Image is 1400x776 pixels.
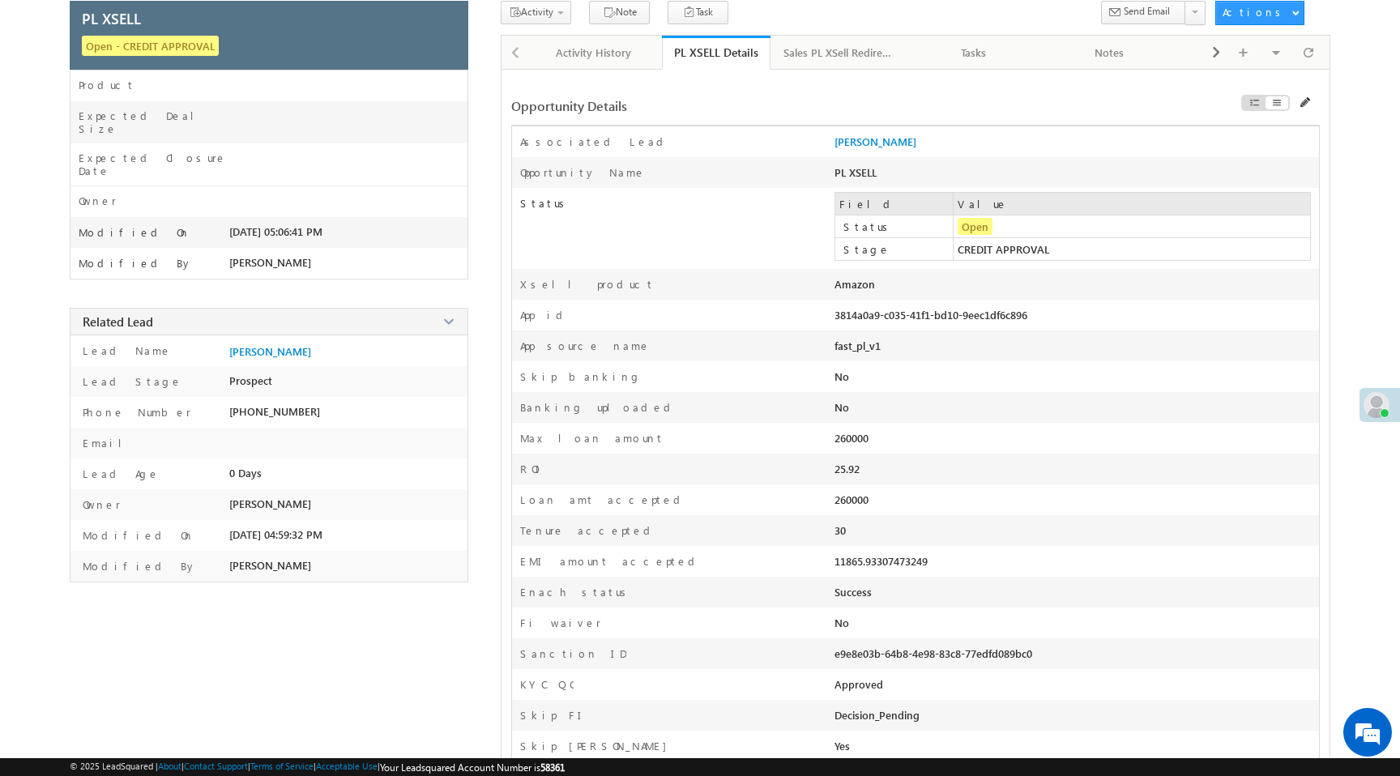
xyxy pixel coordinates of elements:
[520,400,677,414] label: Banking uploaded
[589,1,650,24] button: Note
[511,97,1043,114] div: Opportunity Details
[834,134,916,148] a: [PERSON_NAME]
[834,616,1125,638] div: No
[79,194,117,207] label: Owner
[79,436,134,450] label: Email
[184,761,248,771] a: Contact Support
[770,36,907,68] li: Sales PL XSell Redirection
[839,220,957,233] label: Status
[770,36,907,70] a: Sales PL XSell Redirection
[250,761,314,771] a: Terms of Service
[783,43,892,62] div: Sales PL XSell Redirection
[521,6,553,18] span: Activity
[839,242,957,256] label: Stage
[520,492,686,506] label: Loan amt accepted
[229,374,272,387] span: Prospect
[229,256,311,269] span: [PERSON_NAME]
[540,43,648,62] div: Activity History
[229,497,311,510] span: [PERSON_NAME]
[229,528,322,541] span: [DATE] 04:59:32 PM
[662,36,770,70] a: PL XSELL Details
[1056,43,1164,62] div: Notes
[1223,5,1287,19] div: Actions
[520,523,656,537] label: Tenure accepted
[316,761,378,771] a: Acceptable Use
[1124,4,1170,19] span: Send Email
[520,585,632,599] label: Enach status
[834,277,1125,300] div: Amazon
[79,151,229,177] label: Expected Closure Date
[834,554,1125,577] div: 11865.93307473249
[834,492,1125,515] div: 260000
[82,36,219,56] span: Open - CREDIT APPROVAL
[1215,1,1304,25] button: Actions
[834,431,1125,454] div: 260000
[21,150,296,485] textarea: Type your message and hit 'Enter'
[79,109,229,135] label: Expected Deal Size
[229,559,311,572] span: [PERSON_NAME]
[834,739,1125,761] div: Yes
[958,218,992,235] span: Open
[501,1,571,24] button: Activity
[834,165,1125,188] div: PL XSELL
[70,761,565,774] span: © 2025 LeadSquared | | | | |
[79,559,197,573] label: Modified By
[1043,36,1179,70] a: Notes
[520,462,544,475] label: ROI
[834,462,1125,484] div: 25.92
[834,369,1125,392] div: No
[220,499,294,521] em: Start Chat
[79,528,194,542] label: Modified On
[82,8,141,28] span: PL XSELL
[920,43,1028,62] div: Tasks
[834,339,1125,361] div: fast_pl_v1
[79,226,190,239] label: Modified On
[520,369,642,383] label: Skip banking
[520,677,574,691] label: KYC QC
[520,165,646,179] label: Opportunity Name
[520,708,587,722] label: Skip FI
[229,225,322,238] span: [DATE] 05:06:41 PM
[834,708,1125,731] div: Decision_Pending
[527,36,663,70] a: Activity History
[520,277,655,291] label: Xsell product
[380,761,565,774] span: Your Leadsquared Account Number is
[520,616,601,629] label: Fi waiver
[79,497,121,511] label: Owner
[520,339,651,352] label: App source name
[540,761,565,774] span: 58361
[79,343,172,357] label: Lead Name
[520,646,626,660] label: Sanction ID
[1191,43,1300,62] div: Documents
[834,308,1125,330] div: 3814a0a9-c035-41f1-bd10-9eec1df6c896
[834,585,1125,608] div: Success
[907,36,1043,70] a: Tasks
[79,257,193,270] label: Modified By
[512,188,834,211] label: Status
[668,1,728,24] button: Task
[1178,36,1314,70] a: Documents
[28,85,68,106] img: d_60004797649_company_0_60004797649
[834,400,1125,423] div: No
[79,405,191,419] label: Phone Number
[674,45,758,60] div: PL XSELL Details
[520,431,664,445] label: Max loan amount
[83,313,153,330] span: Related Lead
[1101,1,1186,24] button: Send Email
[229,345,311,358] a: [PERSON_NAME]
[520,739,675,753] label: Skip [PERSON_NAME]
[834,646,1125,669] div: e9e8e03b-64b8-4e98-83c8-77edfd089bc0
[79,467,160,480] label: Lead Age
[954,238,1310,261] td: CREDIT APPROVAL
[229,467,262,480] span: 0 Days
[158,761,181,771] a: About
[835,193,954,215] td: Field
[266,8,305,47] div: Minimize live chat window
[520,308,569,322] label: App id
[79,79,135,92] label: Product
[954,193,1310,215] td: Value
[84,85,272,106] div: Chat with us now
[520,134,669,148] label: Associated Lead
[834,677,1125,700] div: Approved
